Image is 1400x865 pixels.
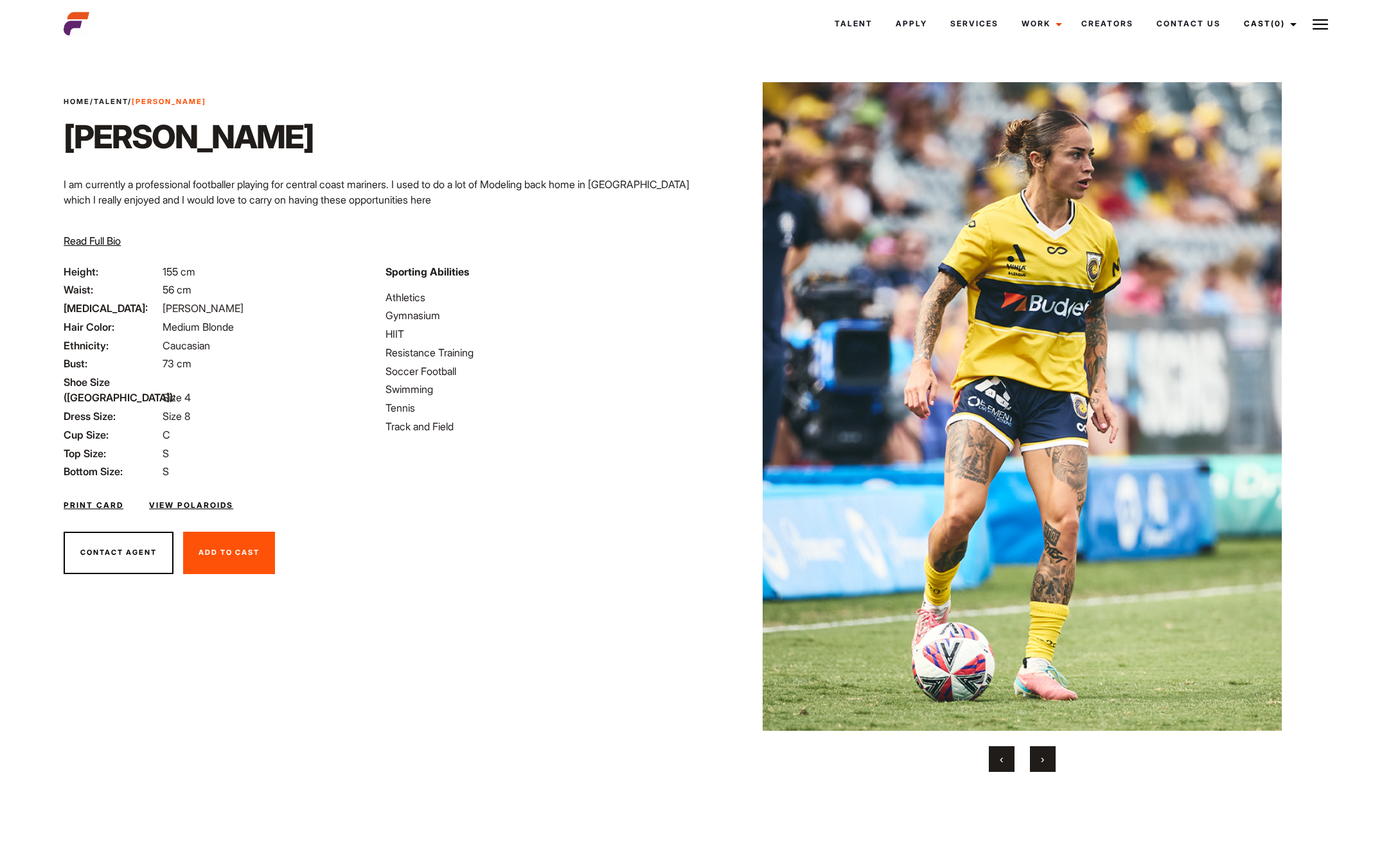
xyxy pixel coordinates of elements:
a: Home [64,97,90,106]
span: Size 8 [163,410,190,423]
strong: Sporting Abilities [385,265,469,278]
h1: [PERSON_NAME] [64,118,314,156]
img: cropped-aefm-brand-fav-22-square.png [64,11,89,37]
button: Read Full Bio [64,233,121,249]
li: Swimming [385,381,692,397]
span: S [163,465,169,478]
span: Top Size: [64,446,160,461]
span: Add To Cast [199,548,260,557]
li: Track and Field [385,419,692,434]
span: [MEDICAL_DATA]: [64,301,160,316]
span: Ethnicity: [64,338,160,353]
span: Dress Size: [64,408,160,424]
span: (0) [1271,19,1285,28]
span: 73 cm [163,357,191,370]
li: Gymnasium [385,308,692,323]
span: Height: [64,264,160,279]
a: Cast(0) [1232,6,1304,41]
p: I am currently a professional footballer playing for central coast mariners. I used to do a lot o... [64,177,692,207]
span: Waist: [64,282,160,297]
span: Hair Color: [64,319,160,335]
span: Cup Size: [64,427,160,442]
li: Soccer Football [385,363,692,379]
a: Talent [823,6,884,41]
img: Burger icon [1313,17,1328,32]
span: Bust: [64,356,160,371]
span: 155 cm [163,265,195,278]
span: C [163,428,170,441]
span: Bottom Size: [64,464,160,479]
a: Apply [884,6,939,41]
span: Medium Blonde [163,320,234,333]
a: Talent [94,97,128,106]
a: Work [1010,6,1070,41]
span: Previous [1000,753,1003,765]
span: Read Full Bio [64,234,121,247]
li: Resistance Training [385,345,692,360]
a: Print Card [64,500,123,511]
span: 56 cm [163,283,191,296]
li: HIIT [385,326,692,342]
span: Size 4 [163,391,191,404]
button: Contact Agent [64,532,173,574]
li: Tennis [385,400,692,415]
span: / / [64,96,206,107]
a: Creators [1070,6,1145,41]
a: View Polaroids [149,500,233,511]
span: Next [1041,753,1044,765]
a: Services [939,6,1010,41]
span: Shoe Size ([GEOGRAPHIC_DATA]): [64,374,160,405]
li: Athletics [385,290,692,305]
span: [PERSON_NAME] [163,302,244,315]
a: Contact Us [1145,6,1232,41]
button: Add To Cast [183,532,275,574]
span: Caucasian [163,339,210,352]
strong: [PERSON_NAME] [132,97,206,106]
span: S [163,447,169,460]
